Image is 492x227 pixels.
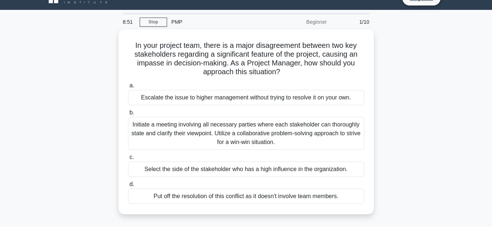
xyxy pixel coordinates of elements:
div: 8:51 [119,15,140,29]
span: b. [129,109,134,116]
div: Escalate the issue to higher management without trying to resolve it on your own. [128,90,364,105]
div: PMP [167,15,267,29]
a: Stop [140,18,167,27]
div: 1/10 [331,15,374,29]
span: c. [129,154,134,160]
div: Select the side of the stakeholder who has a high influence in the organization. [128,162,364,177]
span: a. [129,82,134,88]
span: d. [129,181,134,187]
h5: In your project team, there is a major disagreement between two key stakeholders regarding a sign... [127,41,365,77]
div: Initiate a meeting involving all necessary parties where each stakeholder can thoroughly state an... [128,117,364,150]
div: Beginner [267,15,331,29]
div: Put off the resolution of this conflict as it doesn't involve team members. [128,189,364,204]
